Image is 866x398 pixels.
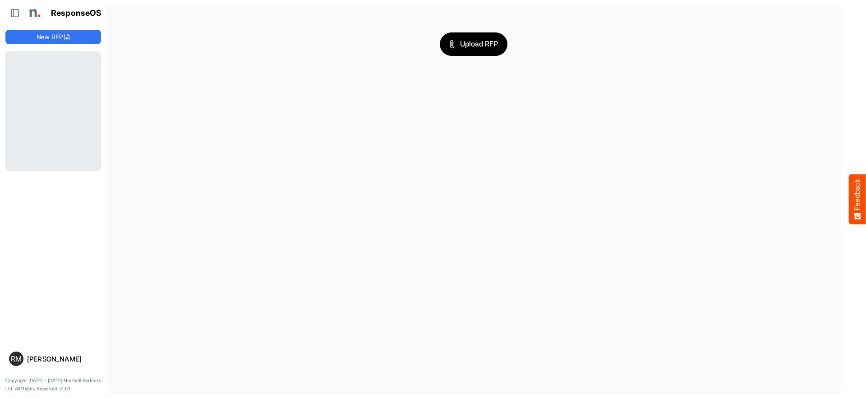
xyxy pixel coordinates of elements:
[5,51,101,171] div: Loading...
[11,355,22,362] span: RM
[51,9,102,18] h1: ResponseOS
[27,356,97,362] div: [PERSON_NAME]
[449,38,498,50] span: Upload RFP
[25,4,43,22] img: Northell
[440,32,507,56] button: Upload RFP
[849,174,866,224] button: Feedback
[5,377,101,393] p: Copyright [DATE] - [DATE] Northell Partners Ltd. All Rights Reserved. v1.1.0
[5,30,101,44] button: New RFP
